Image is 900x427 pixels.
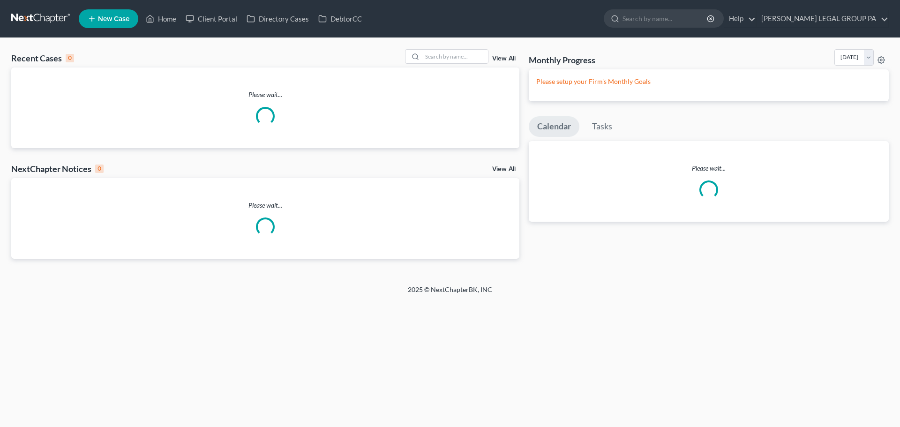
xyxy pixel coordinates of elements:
a: Home [141,10,181,27]
h3: Monthly Progress [529,54,595,66]
p: Please wait... [11,90,519,99]
div: NextChapter Notices [11,163,104,174]
a: View All [492,166,516,172]
p: Please wait... [11,201,519,210]
input: Search by name... [622,10,708,27]
p: Please setup your Firm's Monthly Goals [536,77,881,86]
span: New Case [98,15,129,22]
input: Search by name... [422,50,488,63]
a: Calendar [529,116,579,137]
a: DebtorCC [314,10,367,27]
a: View All [492,55,516,62]
a: Client Portal [181,10,242,27]
div: 2025 © NextChapterBK, INC [183,285,717,302]
a: Help [724,10,756,27]
p: Please wait... [529,164,889,173]
a: [PERSON_NAME] LEGAL GROUP PA [757,10,888,27]
div: Recent Cases [11,52,74,64]
div: 0 [95,165,104,173]
div: 0 [66,54,74,62]
a: Tasks [584,116,621,137]
a: Directory Cases [242,10,314,27]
